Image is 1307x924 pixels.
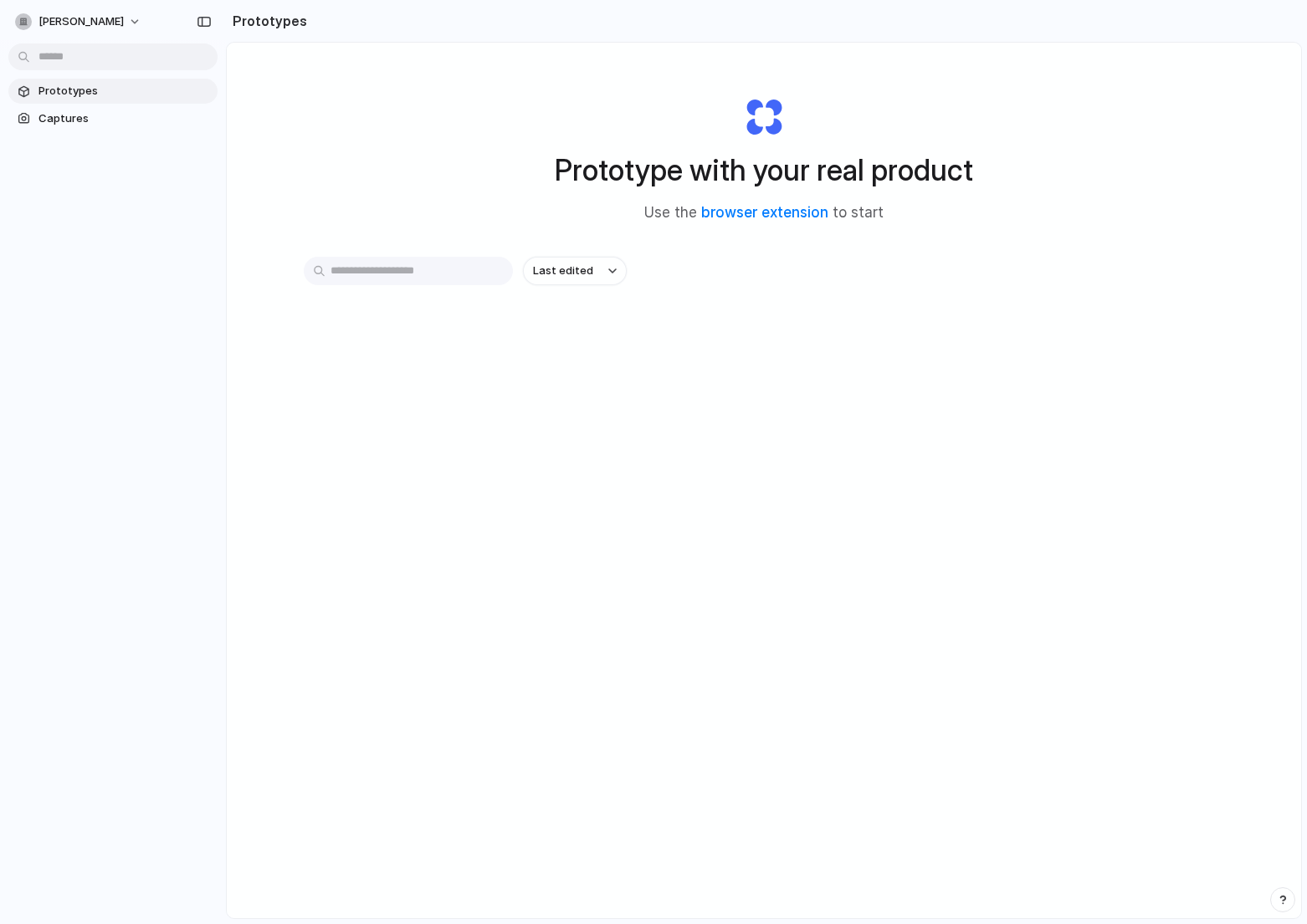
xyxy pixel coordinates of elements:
span: [PERSON_NAME] [38,13,124,30]
h2: Prototypes [226,11,307,31]
span: Prototypes [38,83,211,100]
a: Prototypes [8,79,218,104]
span: Captures [38,110,211,127]
a: Captures [8,106,218,131]
a: browser extension [701,204,828,221]
button: [PERSON_NAME] [8,8,150,35]
span: Use the to start [644,202,884,224]
span: Last edited [533,263,593,279]
button: Last edited [523,257,627,285]
h1: Prototype with your real product [555,148,973,192]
